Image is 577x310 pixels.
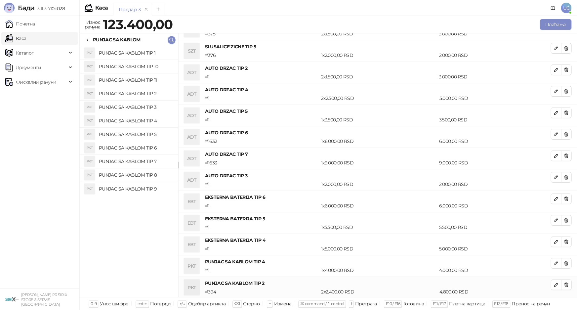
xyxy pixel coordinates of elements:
div: ADT [184,151,200,166]
div: SZT [184,43,200,59]
div: # 1632 [204,138,320,145]
h4: PUNJAC SA KABLOM TIP 2 [99,88,173,99]
div: ADT [184,129,200,145]
div: 3.500,00 RSD [438,116,552,123]
div: Пренос на рачун [512,299,550,308]
div: Износ рачуна [83,18,102,31]
div: Измена [274,299,291,308]
div: # 1 [204,245,320,252]
span: + [269,301,271,306]
div: EBT [184,237,200,252]
span: Фискални рачуни [16,75,56,89]
div: Продаја 3 [119,6,141,13]
div: 2.000,00 RSD [438,52,552,59]
div: 9.000,00 RSD [438,159,552,166]
div: EBT [184,194,200,209]
div: ADT [184,86,200,102]
div: grid [80,46,178,297]
h4: EKSTERNA BATERIJA TIP 6 [205,194,551,201]
div: 5.000,00 RSD [438,95,552,102]
span: ⌘ command / ⌃ control [300,301,344,306]
h4: AUTO DRZAC TIP 6 [205,129,551,136]
div: PKT [84,170,95,180]
h4: EKSTERNA BATERIJA TIP 4 [205,237,551,244]
div: 1 x 9.000,00 RSD [320,159,438,166]
div: # 1 [204,181,320,188]
div: 4.800,00 RSD [438,288,552,295]
div: 5.500,00 RSD [438,224,552,231]
div: # 1 [204,202,320,209]
h4: AUTO DRZAC TIP 2 [205,65,551,72]
div: PKT [84,88,95,99]
div: Готовина [403,299,424,308]
span: F10 / F16 [386,301,400,306]
div: 1 x 2.000,00 RSD [320,181,438,188]
h4: PUNJAC SA KABLOM TIP 4 [205,258,551,265]
div: # 394 [204,288,320,295]
div: ADT [184,172,200,188]
span: F12 / F18 [494,301,509,306]
div: PKT [84,75,95,85]
div: 1 x 2.000,00 RSD [320,52,438,59]
div: 2 x 1.500,00 RSD [320,30,437,37]
h4: PUNJAC SA KABLOM TIP 2 [205,280,551,287]
div: Претрага [355,299,377,308]
div: PKT [184,258,200,274]
div: Унос шифре [100,299,129,308]
h4: AUTO DRZAC TIP 7 [205,151,551,158]
div: Платна картица [449,299,485,308]
div: PKT [84,102,95,112]
span: 0-9 [91,301,97,306]
div: PKT [84,115,95,126]
div: PKT [84,61,95,72]
div: 1 x 6.000,00 RSD [320,202,438,209]
img: Logo [4,3,15,13]
div: # 1 [204,95,320,102]
span: f [351,301,352,306]
img: 64x64-companyLogo-cb9a1907-c9b0-4601-bb5e-5084e694c383.png [5,293,19,306]
div: 1 x 5.500,00 RSD [320,224,438,231]
span: UĆ [561,3,572,13]
div: PKT [184,280,200,295]
h4: AUTO DRZAC TIP 3 [205,172,551,179]
div: # 1633 [204,159,320,166]
h4: PUNJAC SA KABLOM TIP 4 [99,115,173,126]
span: 3.11.3-710c028 [34,6,65,12]
div: # 1 [204,73,320,80]
span: F11 / F17 [433,301,446,306]
a: Почетна [5,17,35,30]
div: 2.000,00 RSD [438,181,552,188]
div: ADT [184,65,200,80]
div: 1 x 6.000,00 RSD [320,138,438,145]
h4: PUNJAC SA KABLOM TIP 6 [99,143,173,153]
div: PKT [84,184,95,194]
h4: PUNJAC SA KABLOM TIP 11 [99,75,173,85]
div: EBT [184,215,200,231]
div: ADT [184,108,200,123]
div: PKT [84,156,95,167]
div: 2 x 2.500,00 RSD [320,95,438,102]
span: Бади [18,4,34,12]
span: ⌫ [234,301,240,306]
button: remove [142,7,150,12]
h4: AUTO DRZAC TIP 4 [205,86,551,93]
div: 5.000,00 RSD [438,245,552,252]
div: Одабир артикла [188,299,226,308]
button: Плаћање [540,19,572,30]
div: Каса [95,5,108,11]
a: Каса [5,32,26,45]
button: Add tab [152,3,165,16]
h4: PUNJAC SA KABLOM TIP 10 [99,61,173,72]
div: # 375 [204,30,320,37]
div: Сторно [243,299,260,308]
strong: 123.400,00 [103,16,173,32]
div: PKT [84,48,95,58]
span: ↑/↓ [180,301,185,306]
div: 1 x 4.000,00 RSD [320,267,438,274]
div: Потврди [150,299,171,308]
span: Документи [16,61,41,74]
div: # 1 [204,116,320,123]
h4: AUTO DRZAC TIP 5 [205,108,551,115]
div: # 1 [204,267,320,274]
h4: PUNJAC SA KABLOM TIP 3 [99,102,173,112]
